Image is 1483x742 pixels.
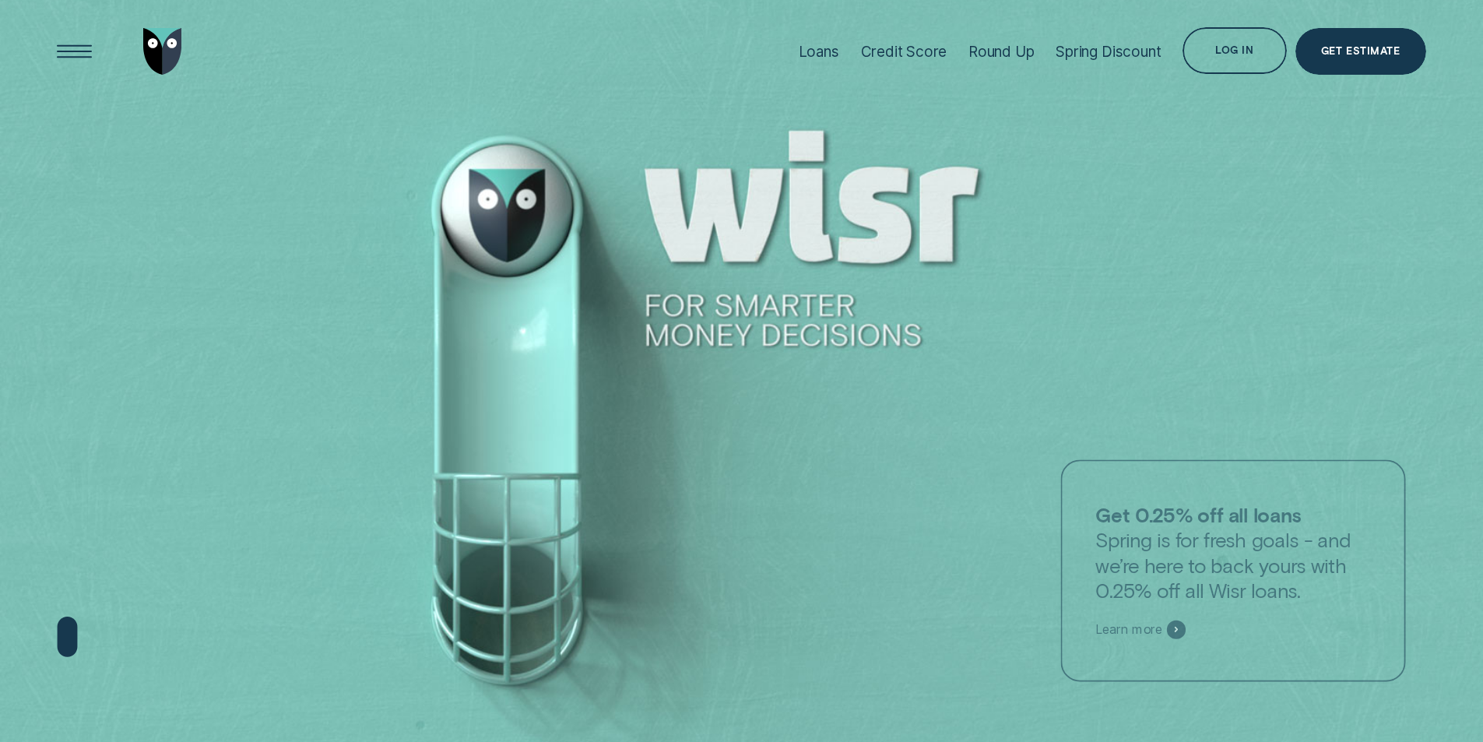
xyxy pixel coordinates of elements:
a: Get 0.25% off all loansSpring is for fresh goals - and we’re here to back yours with 0.25% off al... [1061,459,1406,681]
button: Open Menu [51,28,98,75]
div: Credit Score [861,43,947,61]
button: Log in [1183,27,1286,74]
strong: Get 0.25% off all loans [1096,502,1301,526]
a: Get Estimate [1295,28,1426,75]
div: Loans [799,43,839,61]
img: Wisr [143,28,182,75]
div: Spring Discount [1056,43,1161,61]
span: Learn more [1096,621,1162,637]
div: Round Up [968,43,1035,61]
p: Spring is for fresh goals - and we’re here to back yours with 0.25% off all Wisr loans. [1096,502,1372,603]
